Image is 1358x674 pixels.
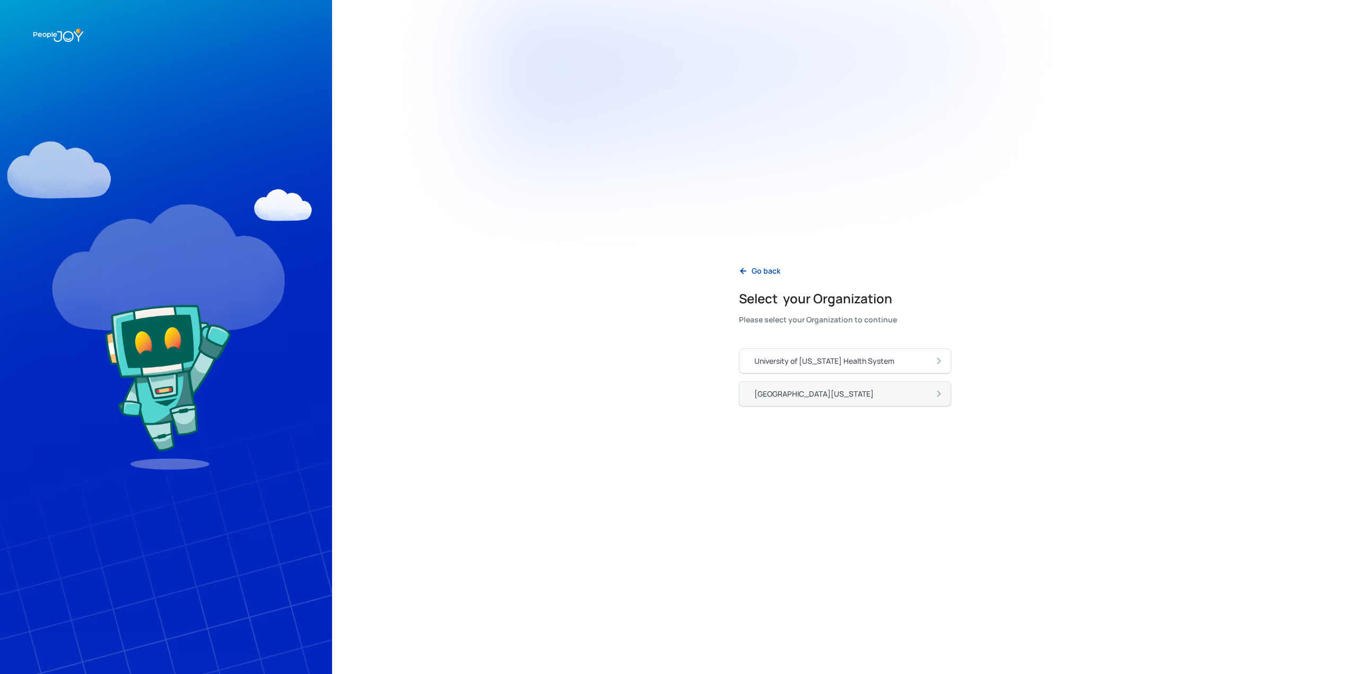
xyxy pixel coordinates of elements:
div: Go back [752,266,780,276]
a: [GEOGRAPHIC_DATA][US_STATE] [739,381,951,406]
div: University of [US_STATE] Health System [754,356,894,366]
a: University of [US_STATE] Health System [739,348,951,373]
a: Go back [730,260,789,282]
div: Please select your Organization to continue [739,312,897,327]
div: [GEOGRAPHIC_DATA][US_STATE] [754,389,874,399]
h2: Select your Organization [739,290,897,307]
